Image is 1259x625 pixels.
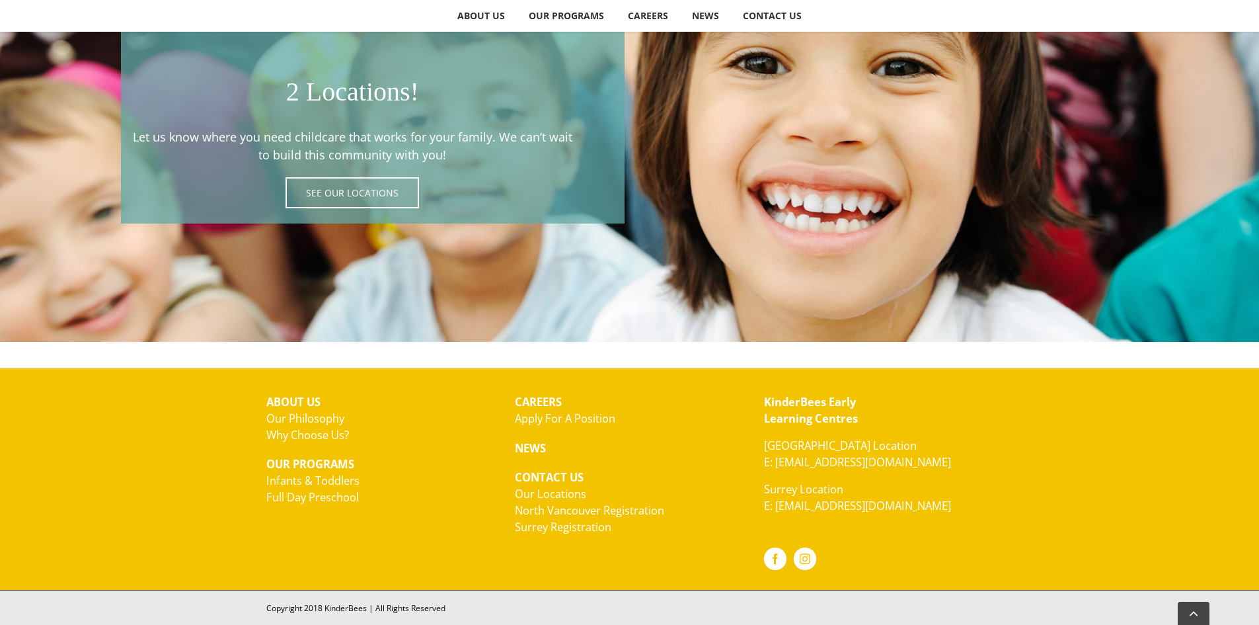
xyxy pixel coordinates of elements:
[515,411,615,426] a: Apply For A Position
[628,11,668,21] span: CAREERS
[617,3,680,29] a: CAREERS
[764,438,993,471] p: [GEOGRAPHIC_DATA] Location
[764,481,993,515] p: Surrey Location
[515,519,611,534] a: Surrey Registration
[529,11,604,21] span: OUR PROGRAMS
[517,3,616,29] a: OUR PROGRAMS
[764,498,951,513] a: E: [EMAIL_ADDRESS][DOMAIN_NAME]
[515,486,586,501] a: Our Locations
[764,394,858,426] a: KinderBees EarlyLearning Centres
[266,603,993,614] div: Copyright 2018 KinderBees | All Rights Reserved
[266,411,344,426] a: Our Philosophy
[457,11,505,21] span: ABOUT US
[743,11,802,21] span: CONTACT US
[515,394,562,409] strong: CAREERS
[266,394,321,409] strong: ABOUT US
[515,503,664,518] a: North Vancouver Registration
[515,470,584,485] strong: CONTACT US
[681,3,731,29] a: NEWS
[764,454,951,470] a: E: [EMAIL_ADDRESS][DOMAIN_NAME]
[692,11,719,21] span: NEWS
[266,427,349,442] a: Why Choose Us?
[732,3,814,29] a: CONTACT US
[266,456,354,472] strong: OUR PROGRAMS
[446,3,517,29] a: ABOUT US
[794,548,816,570] a: Instagram
[764,394,858,426] strong: KinderBees Early Learning Centres
[515,440,546,456] strong: NEWS
[266,473,360,488] a: Infants & Toddlers
[764,548,786,570] a: Facebook
[266,489,359,505] a: Full Day Preschool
